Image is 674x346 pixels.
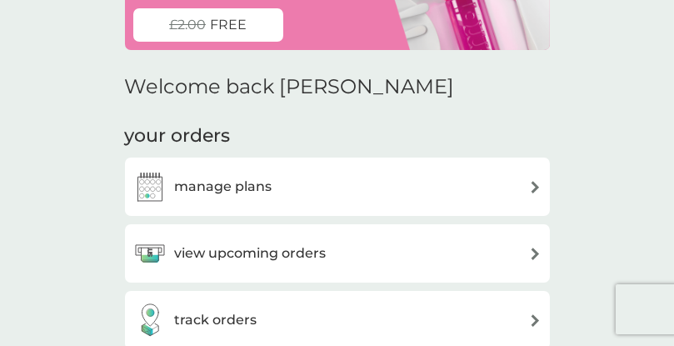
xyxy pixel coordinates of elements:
[529,248,542,260] img: arrow right
[175,243,327,264] h3: view upcoming orders
[175,309,257,331] h3: track orders
[169,14,206,36] span: £2.00
[175,176,272,198] h3: manage plans
[210,14,247,36] span: FREE
[125,123,231,149] h3: your orders
[529,314,542,327] img: arrow right
[125,75,455,99] h2: Welcome back [PERSON_NAME]
[529,181,542,193] img: arrow right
